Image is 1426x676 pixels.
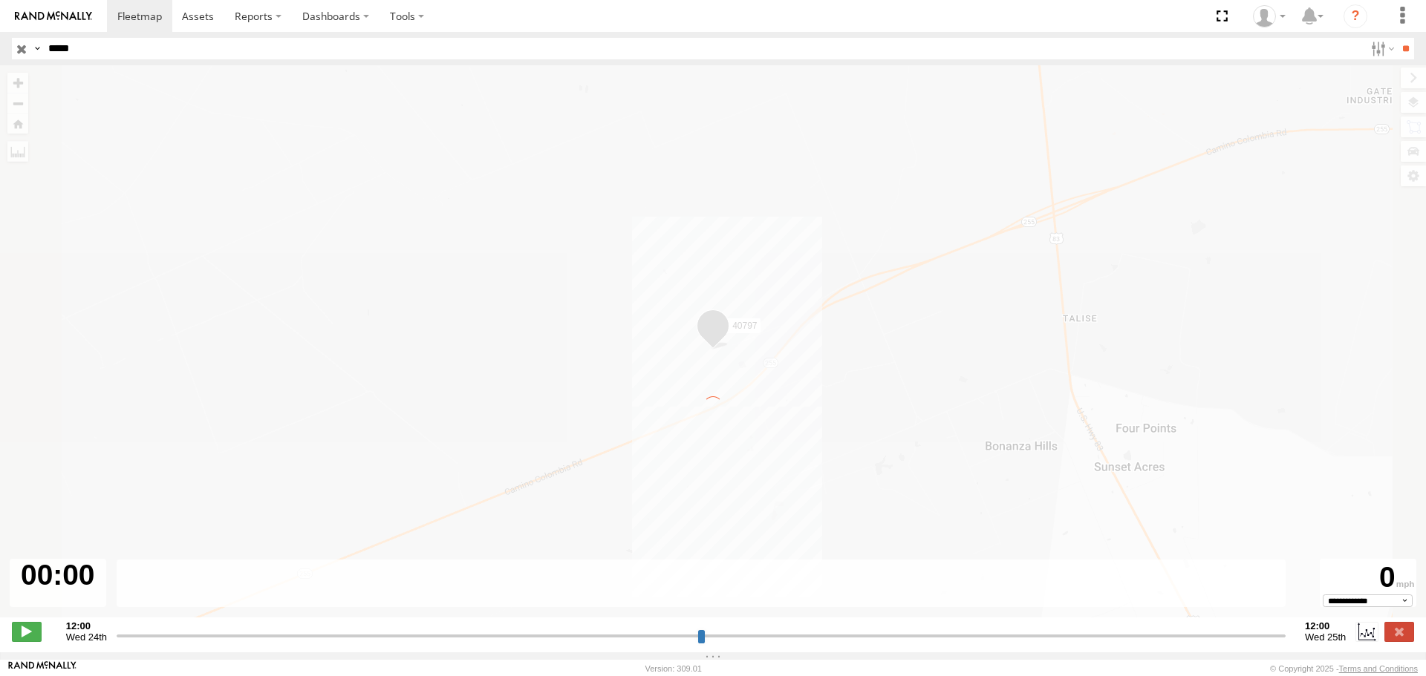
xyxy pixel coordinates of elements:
span: Wed 24th [66,631,107,643]
a: Terms and Conditions [1339,664,1418,673]
span: Wed 25th [1305,631,1346,643]
div: Caseta Laredo TX [1248,5,1291,27]
strong: 12:00 [1305,620,1346,631]
a: Visit our Website [8,661,76,676]
div: © Copyright 2025 - [1270,664,1418,673]
img: rand-logo.svg [15,11,92,22]
i: ? [1344,4,1367,28]
label: Search Filter Options [1365,38,1397,59]
strong: 12:00 [66,620,107,631]
label: Play/Stop [12,622,42,641]
div: 0 [1322,561,1414,594]
label: Search Query [31,38,43,59]
div: Version: 309.01 [645,664,702,673]
label: Close [1384,622,1414,641]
